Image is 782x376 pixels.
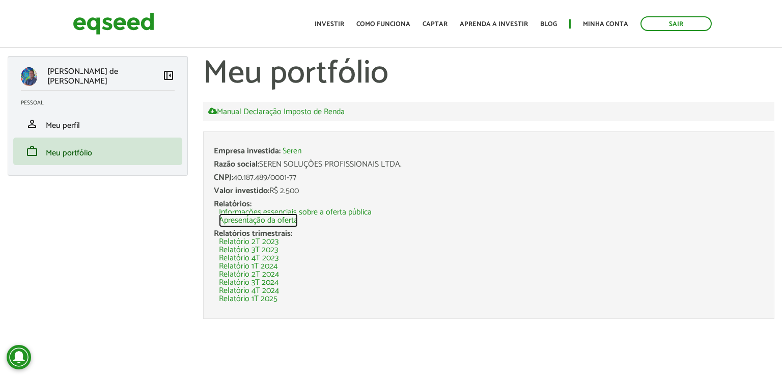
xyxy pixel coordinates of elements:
span: Empresa investida: [214,144,281,158]
a: Aprenda a investir [460,21,528,28]
a: Sair [640,16,712,31]
a: Investir [315,21,344,28]
a: workMeu portfólio [21,145,175,157]
a: Colapsar menu [162,69,175,84]
a: Relatório 3T 2024 [219,279,278,287]
a: Apresentação da oferta [219,217,298,225]
span: left_panel_close [162,69,175,82]
div: 40.187.489/0001-77 [214,174,764,182]
a: Como funciona [356,21,410,28]
span: person [26,118,38,130]
span: Relatórios: [214,197,252,211]
a: Captar [423,21,448,28]
h1: Meu portfólio [203,56,774,92]
div: R$ 2.500 [214,187,764,195]
a: Relatório 4T 2023 [219,254,278,262]
a: personMeu perfil [21,118,175,130]
span: Valor investido: [214,184,269,198]
span: work [26,145,38,157]
a: Relatório 2T 2024 [219,271,279,279]
a: Relatório 1T 2025 [219,295,277,303]
a: Blog [540,21,557,28]
a: Relatório 2T 2023 [219,238,278,246]
p: [PERSON_NAME] de [PERSON_NAME] [47,67,162,86]
a: Seren [283,147,301,155]
a: Relatório 3T 2023 [219,246,278,254]
a: Relatório 4T 2024 [219,287,279,295]
span: Razão social: [214,157,259,171]
span: Relatórios trimestrais: [214,227,292,240]
a: Minha conta [583,21,628,28]
h2: Pessoal [21,100,182,106]
li: Meu portfólio [13,138,182,165]
span: Meu perfil [46,119,80,132]
a: Informações essenciais sobre a oferta pública [219,208,372,217]
a: Manual Declaração Imposto de Renda [208,107,345,116]
li: Meu perfil [13,110,182,138]
a: Relatório 1T 2024 [219,262,277,271]
div: SEREN SOLUÇÕES PROFISSIONAIS LTDA. [214,160,764,169]
span: CNPJ: [214,171,233,184]
img: EqSeed [73,10,154,37]
span: Meu portfólio [46,146,92,160]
